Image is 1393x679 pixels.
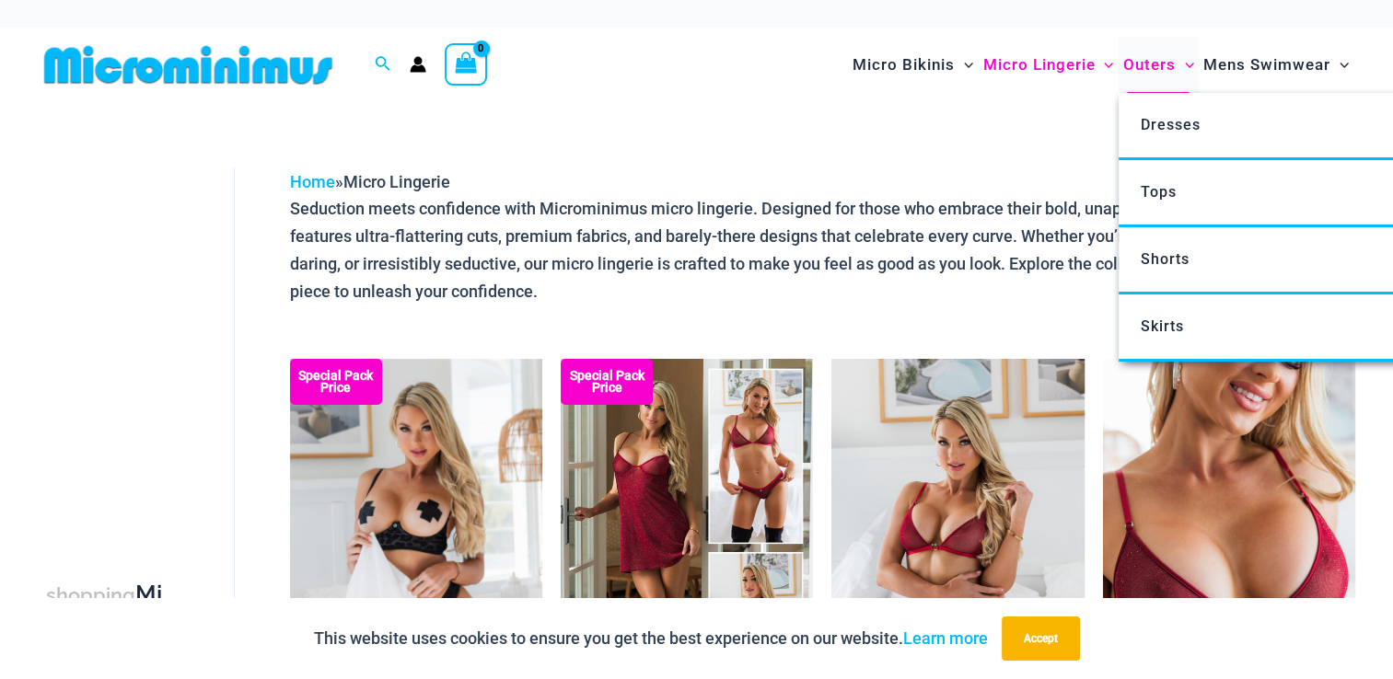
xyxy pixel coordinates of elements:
span: Menu Toggle [955,41,973,88]
span: Tops [1140,183,1176,201]
img: MM SHOP LOGO FLAT [37,44,340,86]
button: Accept [1002,616,1080,661]
a: Mens SwimwearMenu ToggleMenu Toggle [1199,37,1353,93]
p: Seduction meets confidence with Microminimus micro lingerie. Designed for those who embrace their... [290,195,1355,305]
span: Shorts [1140,250,1189,268]
span: Micro Bikinis [853,41,955,88]
span: Micro Lingerie [343,172,450,191]
a: Account icon link [410,56,426,73]
span: Mens Swimwear [1203,41,1330,88]
a: Learn more [903,628,988,648]
b: Special Pack Price [561,370,653,394]
span: shopping [46,583,135,606]
a: Micro BikinisMenu ToggleMenu Toggle [848,37,978,93]
span: Menu Toggle [1095,41,1113,88]
span: Skirts [1140,317,1183,335]
p: This website uses cookies to ensure you get the best experience on our website. [314,625,988,652]
a: Micro LingerieMenu ToggleMenu Toggle [978,37,1118,93]
span: Menu Toggle [1176,41,1194,88]
span: Micro Lingerie [982,41,1095,88]
a: OutersMenu ToggleMenu Toggle [1119,37,1199,93]
span: Dresses [1140,116,1200,133]
b: Special Pack Price [290,370,382,394]
span: Outers [1123,41,1176,88]
iframe: TrustedSite Certified [46,154,212,522]
nav: Site Navigation [845,34,1356,96]
a: Search icon link [375,53,391,76]
span: Menu Toggle [1330,41,1349,88]
span: » [290,172,450,191]
h3: Micro Lingerie [46,579,169,673]
a: Home [290,172,335,191]
a: View Shopping Cart, empty [445,43,487,86]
